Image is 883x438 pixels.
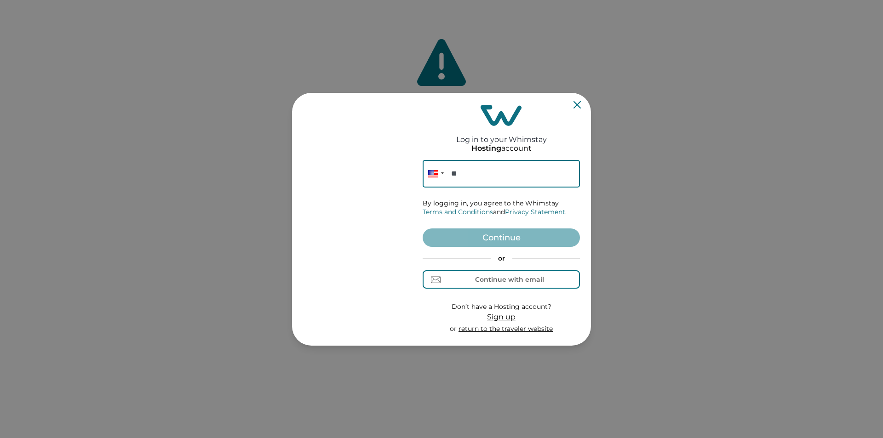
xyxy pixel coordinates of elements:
[487,313,516,321] span: Sign up
[450,324,553,334] p: or
[423,254,580,263] p: or
[450,302,553,312] p: Don’t have a Hosting account?
[471,144,532,153] p: account
[481,105,522,126] img: login-logo
[292,93,412,346] img: auth-banner
[471,144,501,153] p: Hosting
[423,228,580,247] button: Continue
[456,126,547,144] h2: Log in to your Whimstay
[573,101,581,108] button: Close
[423,160,447,188] div: United States: + 1
[505,208,567,216] a: Privacy Statement.
[423,208,493,216] a: Terms and Conditions
[423,199,580,217] p: By logging in, you agree to the Whimstay and
[459,324,553,333] a: return to the traveler website
[475,276,544,283] div: Continue with email
[423,270,580,289] button: Continue with email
